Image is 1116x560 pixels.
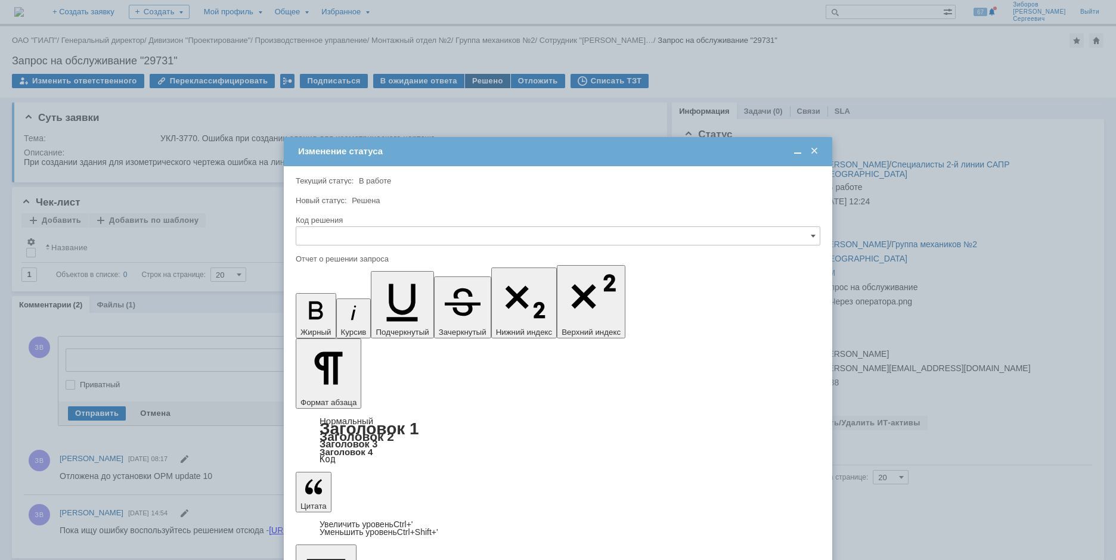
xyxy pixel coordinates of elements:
[376,328,429,337] span: Подчеркнутый
[393,519,413,529] span: Ctrl+'
[359,176,391,185] span: В работе
[296,338,361,409] button: Формат абзаца
[296,293,336,338] button: Жирный
[298,146,820,157] div: Изменение статуса
[808,146,820,157] span: Закрыть
[320,416,373,426] a: Нормальный
[296,216,818,224] div: Код решения
[336,298,371,338] button: Курсив
[371,271,433,338] button: Подчеркнутый
[562,328,621,337] span: Верхний индекс
[320,447,373,457] a: Заголовок 4
[341,328,367,337] span: Курсив
[300,398,356,407] span: Формат абзаца
[320,438,377,449] a: Заголовок 3
[397,527,438,537] span: Ctrl+Shift+'
[300,328,331,337] span: Жирный
[320,527,438,537] a: Decrease
[296,521,820,536] div: Цитата
[300,502,327,511] span: Цитата
[434,276,491,338] button: Зачеркнутый
[496,328,553,337] span: Нижний индекс
[296,176,354,185] label: Текущий статус:
[439,328,486,337] span: Зачеркнутый
[296,196,347,205] label: Новый статус:
[320,454,336,465] a: Код
[792,146,804,157] span: Свернуть (Ctrl + M)
[352,196,380,205] span: Решена
[320,519,413,529] a: Increase
[296,472,331,512] button: Цитата
[557,265,625,338] button: Верхний индекс
[296,417,820,463] div: Формат абзаца
[296,255,818,263] div: Отчет о решении запроса
[320,419,419,438] a: Заголовок 1
[320,430,394,443] a: Заголовок 2
[491,267,557,338] button: Нижний индекс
